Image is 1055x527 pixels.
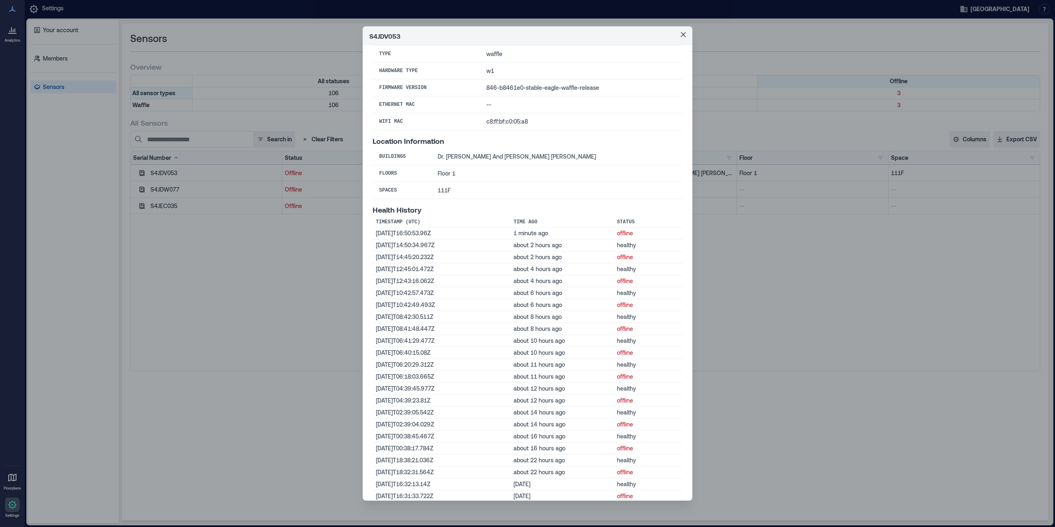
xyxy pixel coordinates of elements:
td: Floor 1 [431,165,682,182]
button: Close [677,28,690,41]
td: about 16 hours ago [510,443,614,454]
td: [DATE]T00:38:45.467Z [373,431,510,443]
td: healthy [614,431,682,443]
header: S4JDV053 [363,26,692,45]
td: healthy [614,478,682,490]
td: offline [614,466,682,478]
th: Buildings [373,148,431,165]
td: [DATE]T00:38:17.784Z [373,443,510,454]
td: 111F [431,182,682,199]
td: about 4 hours ago [510,263,614,275]
td: offline [614,275,682,287]
th: Hardware Type [373,63,480,80]
td: healthy [614,383,682,395]
td: [DATE]T06:40:15.08Z [373,347,510,359]
td: 1 minute ago [510,227,614,239]
th: Spaces [373,182,431,199]
th: Time Ago [510,217,614,227]
td: about 22 hours ago [510,454,614,466]
td: healthy [614,263,682,275]
td: [DATE]T16:31:33.722Z [373,490,510,502]
td: about 2 hours ago [510,239,614,251]
td: about 8 hours ago [510,311,614,323]
td: about 11 hours ago [510,371,614,383]
td: [DATE]T06:20:29.312Z [373,359,510,371]
td: [DATE]T14:45:20.232Z [373,251,510,263]
td: healthy [614,359,682,371]
td: [DATE]T02:39:05.542Z [373,407,510,419]
th: Timestamp (UTC) [373,217,510,227]
td: offline [614,227,682,239]
td: [DATE]T08:42:30.511Z [373,311,510,323]
td: offline [614,347,682,359]
td: healthy [614,239,682,251]
td: c8:ff:bf:c0:05:a8 [480,113,682,130]
td: [DATE]T16:32:13.14Z [373,478,510,490]
td: [DATE]T04:39:45.977Z [373,383,510,395]
td: offline [614,323,682,335]
th: Type [373,46,480,63]
td: healthy [614,335,682,347]
th: Ethernet MAC [373,96,480,113]
td: [DATE]T14:50:34.967Z [373,239,510,251]
td: [DATE]T02:39:04.029Z [373,419,510,431]
td: healthy [614,311,682,323]
td: about 6 hours ago [510,299,614,311]
td: [DATE]T18:32:31.564Z [373,466,510,478]
td: [DATE]T10:42:49.493Z [373,299,510,311]
td: offline [614,443,682,454]
td: about 14 hours ago [510,407,614,419]
th: Status [614,217,682,227]
td: -- [480,96,682,113]
td: 846-b8461e0-stable-eagle-waffle-release [480,80,682,96]
td: offline [614,419,682,431]
td: [DATE]T04:39:23.81Z [373,395,510,407]
td: about 4 hours ago [510,275,614,287]
td: about 12 hours ago [510,383,614,395]
th: Firmware Version [373,80,480,96]
td: healthy [614,454,682,466]
td: offline [614,395,682,407]
td: about 10 hours ago [510,347,614,359]
td: [DATE]T10:42:57.473Z [373,287,510,299]
td: w1 [480,63,682,80]
td: [DATE]T18:38:21.036Z [373,454,510,466]
td: about 2 hours ago [510,251,614,263]
td: waffle [480,46,682,63]
td: [DATE] [510,490,614,502]
td: [DATE]T12:43:16.062Z [373,275,510,287]
td: about 8 hours ago [510,323,614,335]
td: [DATE]T16:50:53.96Z [373,227,510,239]
td: healthy [614,407,682,419]
td: [DATE]T06:18:03.665Z [373,371,510,383]
th: Floors [373,165,431,182]
td: [DATE]T08:41:48.447Z [373,323,510,335]
td: [DATE]T06:41:29.477Z [373,335,510,347]
td: offline [614,251,682,263]
th: WiFi MAC [373,113,480,130]
td: about 10 hours ago [510,335,614,347]
p: Location Information [373,137,682,145]
p: Health History [373,206,682,214]
td: about 22 hours ago [510,466,614,478]
td: [DATE] [510,478,614,490]
td: [DATE]T12:45:01.472Z [373,263,510,275]
td: about 6 hours ago [510,287,614,299]
td: about 11 hours ago [510,359,614,371]
td: offline [614,490,682,502]
td: about 12 hours ago [510,395,614,407]
td: offline [614,371,682,383]
td: healthy [614,287,682,299]
td: about 14 hours ago [510,419,614,431]
td: offline [614,299,682,311]
td: Dr. [PERSON_NAME] And [PERSON_NAME] [PERSON_NAME] [431,148,682,165]
td: about 16 hours ago [510,431,614,443]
